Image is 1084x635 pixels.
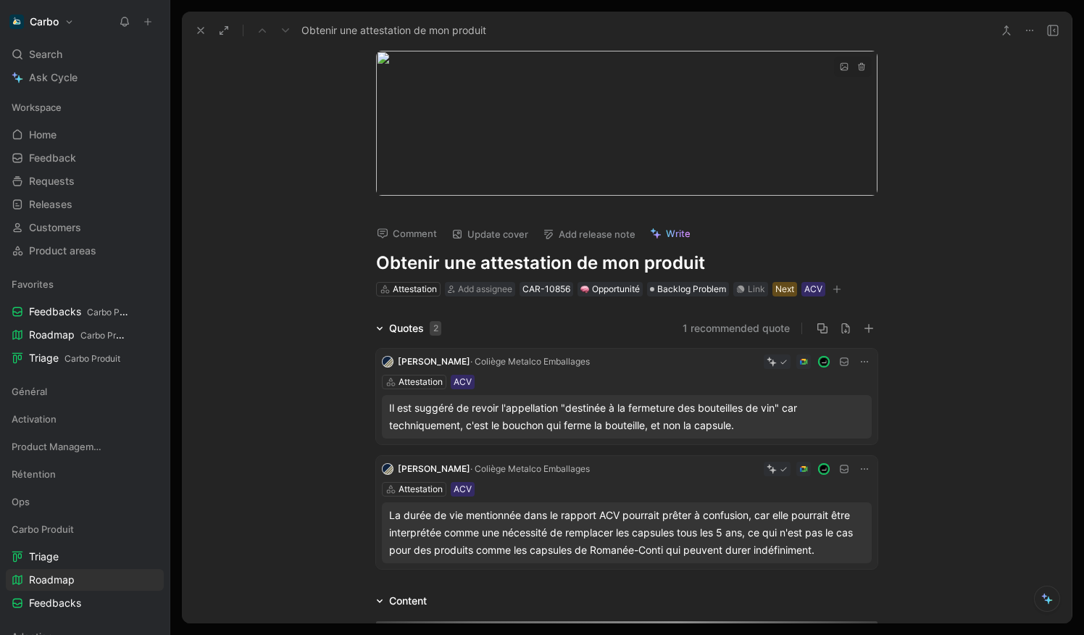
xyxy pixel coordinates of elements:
div: CAR-10856 [522,282,570,296]
button: Update cover [445,224,535,244]
span: Roadmap [29,573,75,587]
span: Customers [29,220,81,235]
span: Feedback [29,151,76,165]
button: Write [643,223,697,244]
a: Releases [6,194,164,215]
img: logo [382,463,393,475]
a: Roadmap [6,569,164,591]
span: · Coliège Metalco Emballages [470,463,590,474]
span: Carbo Produit [80,330,136,341]
div: Favorites [6,273,164,295]
span: Carbo Produit [87,307,143,317]
div: Product Management [6,436,164,457]
div: Il est suggéré de revoir l'appellation "destinée à la fermeture des bouteilles de vin" car techni... [389,399,864,434]
div: 2 [430,321,441,336]
span: Général [12,384,47,399]
span: Home [29,128,57,142]
a: FeedbacksCarbo Produit [6,301,164,323]
span: Activation [12,412,57,426]
span: Ops [12,494,30,509]
span: Product areas [29,244,96,258]
div: Attestation [399,482,443,497]
div: Attestation [393,282,437,296]
span: Add assignee [458,283,512,294]
span: Product Management [12,439,104,454]
span: Requests [29,174,75,188]
div: Ops [6,491,164,517]
a: Triage [6,546,164,568]
span: Releases [29,197,72,212]
div: Link [748,282,765,296]
div: Quotes2 [370,320,447,337]
div: ACV [804,282,822,296]
a: Feedbacks [6,592,164,614]
div: Rétention [6,463,164,489]
div: Attestation [399,375,443,389]
div: Général [6,381,164,402]
div: Activation [6,408,164,430]
button: Comment [370,223,443,244]
span: Triage [29,549,59,564]
a: Home [6,124,164,146]
div: La durée de vie mentionnée dans le rapport ACV pourrait prêter à confusion, car elle pourrait êtr... [389,507,864,559]
img: Carbo [9,14,24,29]
img: logo [382,356,393,368]
button: View actions [147,304,162,319]
button: View actions [143,573,158,587]
div: Workspace [6,96,164,118]
button: 1 recommended quote [683,320,790,337]
span: Carbo Produit [64,353,120,364]
div: 🧠Opportunité [578,282,643,296]
span: Feedbacks [29,304,130,320]
span: Feedbacks [29,596,81,610]
span: Carbo Produit [12,522,74,536]
div: Rétention [6,463,164,485]
div: Carbo Produit [6,518,164,540]
span: · Coliège Metalco Emballages [470,356,590,367]
span: Triage [29,351,120,366]
span: Obtenir une attestation de mon produit [301,22,486,39]
div: Activation [6,408,164,434]
div: Ops [6,491,164,512]
span: [PERSON_NAME] [398,463,470,474]
div: ACV [454,482,472,497]
img: avatar [820,357,829,367]
div: Product Management [6,436,164,462]
a: Ask Cycle [6,67,164,88]
a: Feedback [6,147,164,169]
div: Next [775,282,794,296]
a: RoadmapCarbo Produit [6,324,164,346]
span: Favorites [12,277,54,291]
button: Add release note [536,224,642,244]
span: Rétention [12,467,56,481]
div: Général [6,381,164,407]
button: View actions [143,549,158,564]
div: Backlog Problem [647,282,729,296]
span: Backlog Problem [657,282,726,296]
a: Customers [6,217,164,238]
img: avatar [820,465,829,474]
span: Search [29,46,62,63]
a: Product areas [6,240,164,262]
span: Roadmap [29,328,128,343]
div: Quotes [389,320,441,337]
div: Content [389,592,427,610]
span: Write [666,227,691,240]
button: View actions [146,328,160,342]
span: Ask Cycle [29,69,78,86]
div: Carbo ProduitTriageRoadmapFeedbacks [6,518,164,614]
div: Content [370,592,433,610]
span: [PERSON_NAME] [398,356,470,367]
div: ACV [454,375,472,389]
div: Opportunité [580,282,640,296]
button: CarboCarbo [6,12,78,32]
button: View actions [143,596,158,610]
h1: Carbo [30,15,59,28]
span: Workspace [12,100,62,115]
button: View actions [143,351,158,365]
a: TriageCarbo Produit [6,347,164,369]
h1: Obtenir une attestation de mon produit [376,252,877,275]
div: Search [6,43,164,65]
a: Requests [6,170,164,192]
img: 🧠 [580,285,589,294]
